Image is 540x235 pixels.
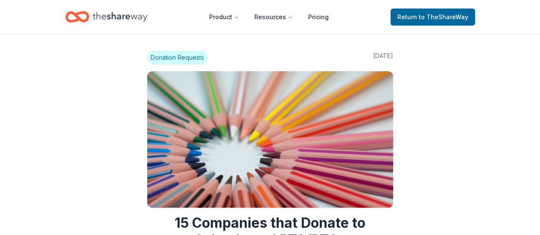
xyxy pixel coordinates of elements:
button: Resources [248,9,300,26]
span: Donation Requests [147,51,207,64]
nav: Main [202,7,336,27]
img: Image for 15 Companies that Donate to Schools and PTA/PTOs [147,71,393,208]
button: Product [202,9,246,26]
a: Home [65,7,147,27]
a: Pricing [301,9,336,26]
span: to TheShareWay [419,13,468,20]
a: Returnto TheShareWay [391,9,475,26]
span: Return [397,12,468,22]
span: [DATE] [373,51,393,64]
